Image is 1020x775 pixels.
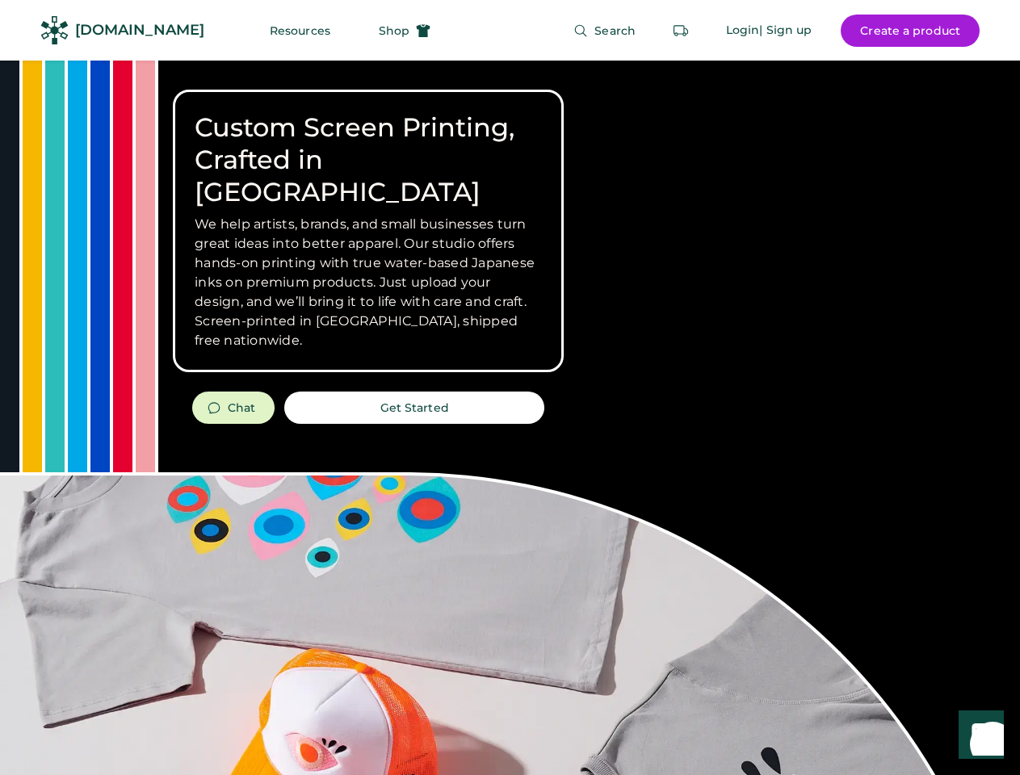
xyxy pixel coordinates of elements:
button: Retrieve an order [665,15,697,47]
button: Resources [250,15,350,47]
span: Search [594,25,636,36]
button: Create a product [841,15,980,47]
span: Shop [379,25,409,36]
button: Shop [359,15,450,47]
div: [DOMAIN_NAME] [75,20,204,40]
h1: Custom Screen Printing, Crafted in [GEOGRAPHIC_DATA] [195,111,542,208]
button: Search [554,15,655,47]
div: Login [726,23,760,39]
img: Rendered Logo - Screens [40,16,69,44]
iframe: Front Chat [943,702,1013,772]
button: Chat [192,392,275,424]
h3: We help artists, brands, and small businesses turn great ideas into better apparel. Our studio of... [195,215,542,350]
button: Get Started [284,392,544,424]
div: | Sign up [759,23,812,39]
